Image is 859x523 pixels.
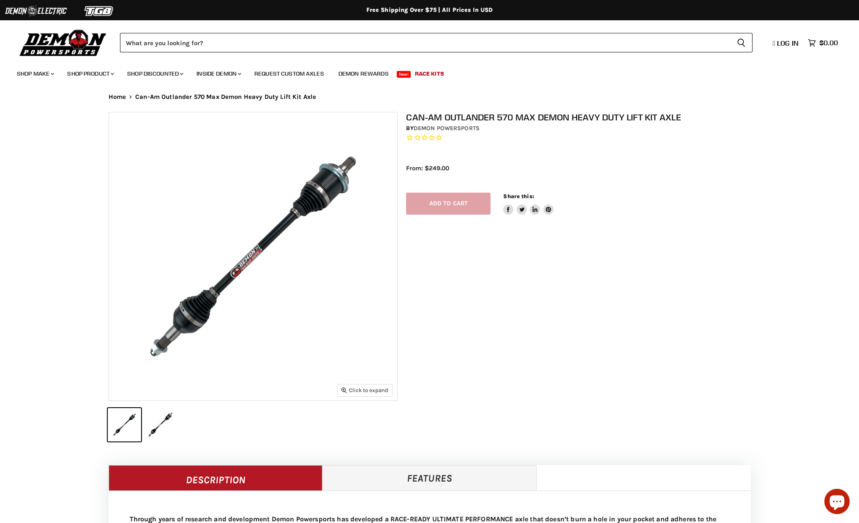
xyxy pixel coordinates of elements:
span: Share this: [503,193,534,199]
a: Features [322,465,537,490]
a: Log in [769,39,804,47]
span: Log in [777,39,799,47]
nav: Breadcrumbs [92,93,768,101]
a: Home [109,93,126,101]
img: Demon Powersports [17,27,109,57]
img: IMAGE [109,112,397,400]
a: Race Kits [409,65,450,82]
button: IMAGE thumbnail [144,408,177,441]
a: $0.00 [804,37,842,49]
span: New! [397,71,411,78]
button: Click to expand [338,384,393,396]
a: Demon Rewards [332,65,395,82]
span: Can-Am Outlander 570 Max Demon Heavy Duty Lift Kit Axle [135,93,316,101]
a: Request Custom Axles [248,65,330,82]
span: From: $249.00 [406,164,449,172]
form: Product [120,33,753,52]
div: Free Shipping Over $75 | All Prices In USD [92,6,768,14]
a: Demon Powersports [414,125,480,132]
span: Click to expand [341,387,388,393]
button: IMAGE thumbnail [108,408,141,441]
img: Demon Electric Logo 2 [4,3,68,19]
span: Rated 0.0 out of 5 stars 0 reviews [406,133,759,142]
h1: Can-Am Outlander 570 Max Demon Heavy Duty Lift Kit Axle [406,112,759,123]
span: $0.00 [819,39,838,47]
a: Description [109,465,323,490]
button: Search [730,33,753,52]
input: Search [120,33,730,52]
a: Shop Discounted [121,65,188,82]
a: Shop Product [61,65,119,82]
ul: Main menu [11,62,836,82]
div: by [406,124,759,133]
aside: Share this: [503,193,554,215]
img: TGB Logo 2 [68,3,131,19]
a: Inside Demon [190,65,246,82]
inbox-online-store-chat: Shopify online store chat [822,489,852,516]
a: Shop Make [11,65,59,82]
